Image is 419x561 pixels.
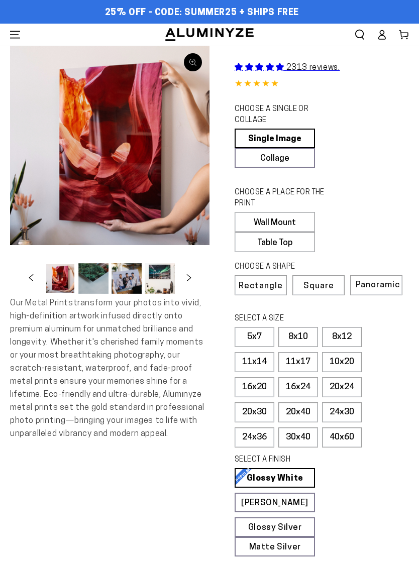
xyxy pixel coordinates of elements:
a: [PERSON_NAME] [235,493,315,512]
a: 2313 reviews. [235,64,340,72]
media-gallery: Gallery Viewer [10,46,209,297]
span: Square [303,282,334,290]
span: Panoramic [356,281,400,289]
a: Single Image [235,129,315,148]
label: 30x40 [278,427,318,447]
legend: CHOOSE A SINGLE OR COLLAGE [235,104,335,126]
summary: Search our site [349,24,371,46]
label: 20x30 [235,402,274,422]
label: 20x24 [322,377,362,397]
img: Aluminyze [164,27,255,42]
button: Load image 1 in gallery view [45,263,75,294]
legend: SELECT A FINISH [235,455,335,466]
legend: CHOOSE A SHAPE [235,262,335,273]
label: 11x14 [235,352,274,372]
label: 24x36 [235,427,274,447]
span: Our Metal Prints transform your photos into vivid, high-definition artwork infused directly onto ... [10,299,204,438]
summary: Menu [4,24,26,46]
legend: SELECT A SIZE [235,313,335,324]
a: Matte Silver [235,537,315,556]
label: Table Top [235,232,315,252]
label: 20x40 [278,402,318,422]
label: 40x60 [322,427,362,447]
a: Glossy Silver [235,517,315,537]
label: 10x20 [322,352,362,372]
label: 16x20 [235,377,274,397]
button: Slide left [20,267,42,289]
button: Load image 4 in gallery view [145,263,175,294]
button: Slide right [178,267,200,289]
label: Wall Mount [235,212,315,232]
legend: CHOOSE A PLACE FOR THE PRINT [235,187,335,209]
label: 5x7 [235,327,274,347]
span: Rectangle [239,282,283,290]
label: 11x17 [278,352,318,372]
label: 8x12 [322,327,362,347]
label: 16x24 [278,377,318,397]
span: 25% OFF - Code: SUMMER25 + Ships Free [105,8,299,19]
button: Load image 2 in gallery view [78,263,109,294]
button: Load image 3 in gallery view [112,263,142,294]
a: Glossy White [235,468,315,488]
span: 2313 reviews. [286,64,340,72]
div: 4.85 out of 5.0 stars [235,77,409,92]
label: 8x10 [278,327,318,347]
a: Collage [235,148,315,168]
label: 24x30 [322,402,362,422]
